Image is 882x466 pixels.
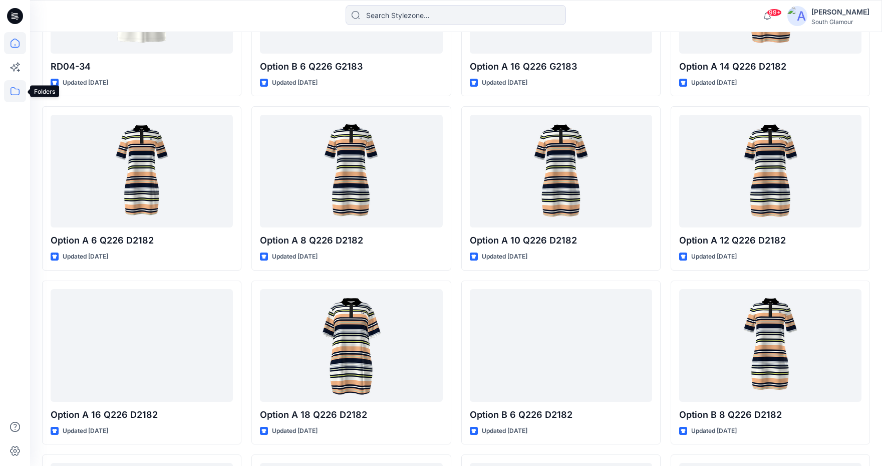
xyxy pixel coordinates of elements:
p: Updated [DATE] [482,252,527,262]
a: Option A 16 Q226 D2182 [51,289,233,402]
a: Option B 6 Q226 D2182 [470,289,652,402]
p: Option B 8 Q226 D2182 [679,408,861,422]
p: RD04-34 [51,60,233,74]
p: Updated [DATE] [272,426,318,436]
p: Updated [DATE] [482,78,527,88]
input: Search Stylezone… [346,5,566,25]
p: Updated [DATE] [272,78,318,88]
p: Option B 6 Q226 G2183 [260,60,442,74]
p: Option A 14 Q226 D2182 [679,60,861,74]
p: Updated [DATE] [482,426,527,436]
p: Option A 16 Q226 G2183 [470,60,652,74]
a: Option A 6 Q226 D2182 [51,115,233,227]
p: Option A 6 Q226 D2182 [51,234,233,248]
p: Updated [DATE] [691,426,737,436]
p: Updated [DATE] [63,78,108,88]
div: South Glamour [811,18,869,26]
p: Option A 12 Q226 D2182 [679,234,861,248]
a: Option A 18 Q226 D2182 [260,289,442,402]
p: Option A 16 Q226 D2182 [51,408,233,422]
p: Updated [DATE] [63,426,108,436]
p: Updated [DATE] [63,252,108,262]
p: Option B 6 Q226 D2182 [470,408,652,422]
a: Option A 12 Q226 D2182 [679,115,861,227]
p: Updated [DATE] [691,252,737,262]
p: Option A 8 Q226 D2182 [260,234,442,248]
div: [PERSON_NAME] [811,6,869,18]
span: 99+ [767,9,782,17]
p: Updated [DATE] [691,78,737,88]
p: Option A 10 Q226 D2182 [470,234,652,248]
a: Option A 10 Q226 D2182 [470,115,652,227]
a: Option B 8 Q226 D2182 [679,289,861,402]
img: avatar [787,6,807,26]
a: Option A 8 Q226 D2182 [260,115,442,227]
p: Option A 18 Q226 D2182 [260,408,442,422]
p: Updated [DATE] [272,252,318,262]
